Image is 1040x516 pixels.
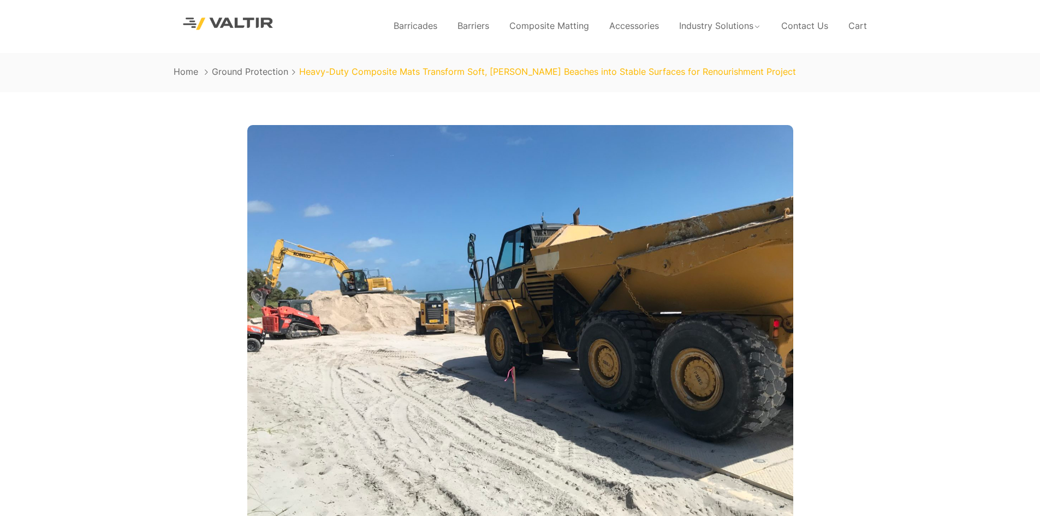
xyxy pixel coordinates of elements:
a: Home [174,66,198,77]
a: Contact Us [772,9,837,43]
a: Industry Solutions [670,9,770,43]
li: Heavy-Duty Composite Mats Transform Soft, [PERSON_NAME] Beaches into Stable Surfaces for Renouris... [299,64,799,80]
a: Barricades [385,9,446,43]
a: Barriers [449,9,498,43]
a: Cart [840,9,867,43]
a: Ground Protection [212,66,288,77]
a: Composite Matting [501,9,598,43]
img: Valtir Rentals [174,8,283,39]
a: Accessories [601,9,668,43]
